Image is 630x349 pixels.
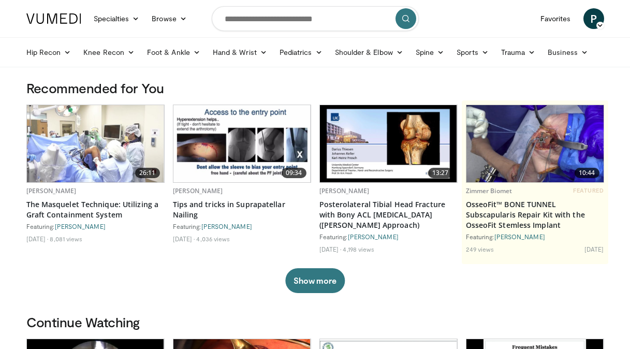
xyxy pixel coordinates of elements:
[173,222,311,230] div: Featuring:
[319,245,342,253] li: [DATE]
[145,8,193,29] a: Browse
[141,42,207,63] a: Foot & Ankle
[466,245,494,253] li: 249 views
[343,245,374,253] li: 4,198 views
[428,168,453,178] span: 13:27
[282,168,306,178] span: 09:34
[466,199,604,230] a: OsseoFit™ BONE TUNNEL Subscapularis Repair Kit with the OsseoFit Stemless Implant
[583,8,604,29] a: P
[20,42,78,63] a: Hip Recon
[196,235,230,243] li: 4,036 views
[173,186,223,195] a: [PERSON_NAME]
[541,42,594,63] a: Business
[212,6,419,31] input: Search topics, interventions
[584,245,604,253] li: [DATE]
[409,42,450,63] a: Spine
[26,13,81,24] img: VuMedi Logo
[173,105,311,182] a: 09:34
[207,42,273,63] a: Hand & Wrist
[26,314,604,330] h3: Continue Watching
[55,223,106,230] a: [PERSON_NAME]
[285,268,345,293] button: Show more
[27,105,164,182] img: 6efd5148-a88b-45db-aace-ac8556b4f1bb.620x360_q85_upscale.jpg
[135,168,160,178] span: 26:11
[50,235,82,243] li: 8,081 views
[273,42,329,63] a: Pediatrics
[173,235,195,243] li: [DATE]
[26,186,77,195] a: [PERSON_NAME]
[575,168,599,178] span: 10:44
[26,80,604,96] h3: Recommended for You
[466,105,604,182] img: 2f1af013-60dc-4d4f-a945-c3496bd90c6e.620x360_q85_upscale.jpg
[77,42,141,63] a: Knee Recon
[173,199,311,220] a: Tips and tricks in Suprapatellar Nailing
[573,187,604,194] span: FEATURED
[319,186,370,195] a: [PERSON_NAME]
[495,42,542,63] a: Trauma
[450,42,495,63] a: Sports
[494,233,545,240] a: [PERSON_NAME]
[466,232,604,241] div: Featuring:
[26,222,165,230] div: Featuring:
[319,232,458,241] div: Featuring:
[26,235,49,243] li: [DATE]
[320,105,457,182] img: 9c1827d5-7c83-40db-9ff7-8911b64ae0e1.620x360_q85_upscale.jpg
[320,105,457,182] a: 13:27
[348,233,399,240] a: [PERSON_NAME]
[466,186,512,195] a: Zimmer Biomet
[319,199,458,230] a: Posterolateral Tibial Head Fracture with Bony ACL [MEDICAL_DATA] ([PERSON_NAME] Approach)
[26,199,165,220] a: The Masquelet Technique: Utilizing a Graft Containment System
[534,8,577,29] a: Favorites
[87,8,146,29] a: Specialties
[466,105,604,182] a: 10:44
[201,223,252,230] a: [PERSON_NAME]
[27,105,164,182] a: 26:11
[329,42,409,63] a: Shoulder & Elbow
[173,105,311,182] img: 75b6fc89-2502-400c-a02c-b5c52cd5bbf3.620x360_q85_upscale.jpg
